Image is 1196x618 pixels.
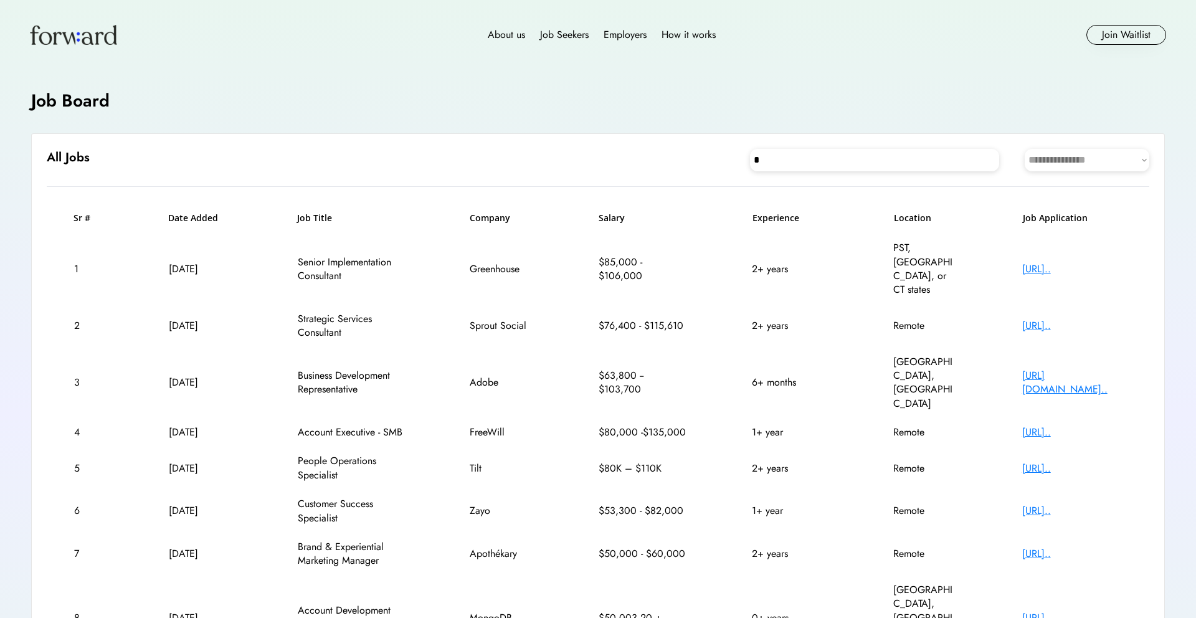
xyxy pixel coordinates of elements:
[752,547,827,561] div: 2+ years
[74,425,102,439] div: 4
[893,462,956,475] div: Remote
[298,255,404,283] div: Senior Implementation Consultant
[74,212,102,224] h6: Sr #
[893,355,956,411] div: [GEOGRAPHIC_DATA], [GEOGRAPHIC_DATA]
[1022,547,1122,561] div: [URL]..
[893,319,956,333] div: Remote
[752,425,827,439] div: 1+ year
[599,425,686,439] div: $80,000 -$135,000
[74,504,102,518] div: 6
[752,319,827,333] div: 2+ years
[752,462,827,475] div: 2+ years
[74,462,102,475] div: 5
[169,504,231,518] div: [DATE]
[470,262,532,276] div: Greenhouse
[298,540,404,568] div: Brand & Experiential Marketing Manager
[894,212,956,224] h6: Location
[298,425,404,439] div: Account Executive - SMB
[169,319,231,333] div: [DATE]
[168,212,230,224] h6: Date Added
[1022,425,1122,439] div: [URL]..
[599,255,686,283] div: $85,000 - $106,000
[893,504,956,518] div: Remote
[752,212,827,224] h6: Experience
[47,149,90,166] h6: All Jobs
[298,369,404,397] div: Business Development Representative
[31,88,110,113] h4: Job Board
[470,425,532,439] div: FreeWill
[298,312,404,340] div: Strategic Services Consultant
[1022,369,1122,397] div: [URL][DOMAIN_NAME]..
[488,27,525,42] div: About us
[1022,504,1122,518] div: [URL]..
[169,462,231,475] div: [DATE]
[297,212,332,224] h6: Job Title
[893,425,956,439] div: Remote
[599,462,686,475] div: $80K – $110K
[74,319,102,333] div: 2
[599,504,686,518] div: $53,300 - $82,000
[540,27,589,42] div: Job Seekers
[470,376,532,389] div: Adobe
[599,547,686,561] div: $50,000 - $60,000
[470,547,532,561] div: Apothékary
[893,547,956,561] div: Remote
[662,27,716,42] div: How it works
[604,27,647,42] div: Employers
[470,504,532,518] div: Zayo
[298,454,404,482] div: People Operations Specialist
[599,319,686,333] div: $76,400 - $115,610
[752,504,827,518] div: 1+ year
[298,497,404,525] div: Customer Success Specialist
[470,462,532,475] div: Tilt
[470,319,532,333] div: Sprout Social
[752,262,827,276] div: 2+ years
[169,262,231,276] div: [DATE]
[169,547,231,561] div: [DATE]
[752,376,827,389] div: 6+ months
[1022,319,1122,333] div: [URL]..
[470,212,532,224] h6: Company
[74,376,102,389] div: 3
[169,425,231,439] div: [DATE]
[599,212,686,224] h6: Salary
[74,547,102,561] div: 7
[599,369,686,397] div: $63,800 -- $103,700
[893,241,956,297] div: PST, [GEOGRAPHIC_DATA], or CT states
[74,262,102,276] div: 1
[1022,462,1122,475] div: [URL]..
[169,376,231,389] div: [DATE]
[1023,212,1122,224] h6: Job Application
[1086,25,1166,45] button: Join Waitlist
[1022,262,1122,276] div: [URL]..
[30,25,117,45] img: Forward logo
